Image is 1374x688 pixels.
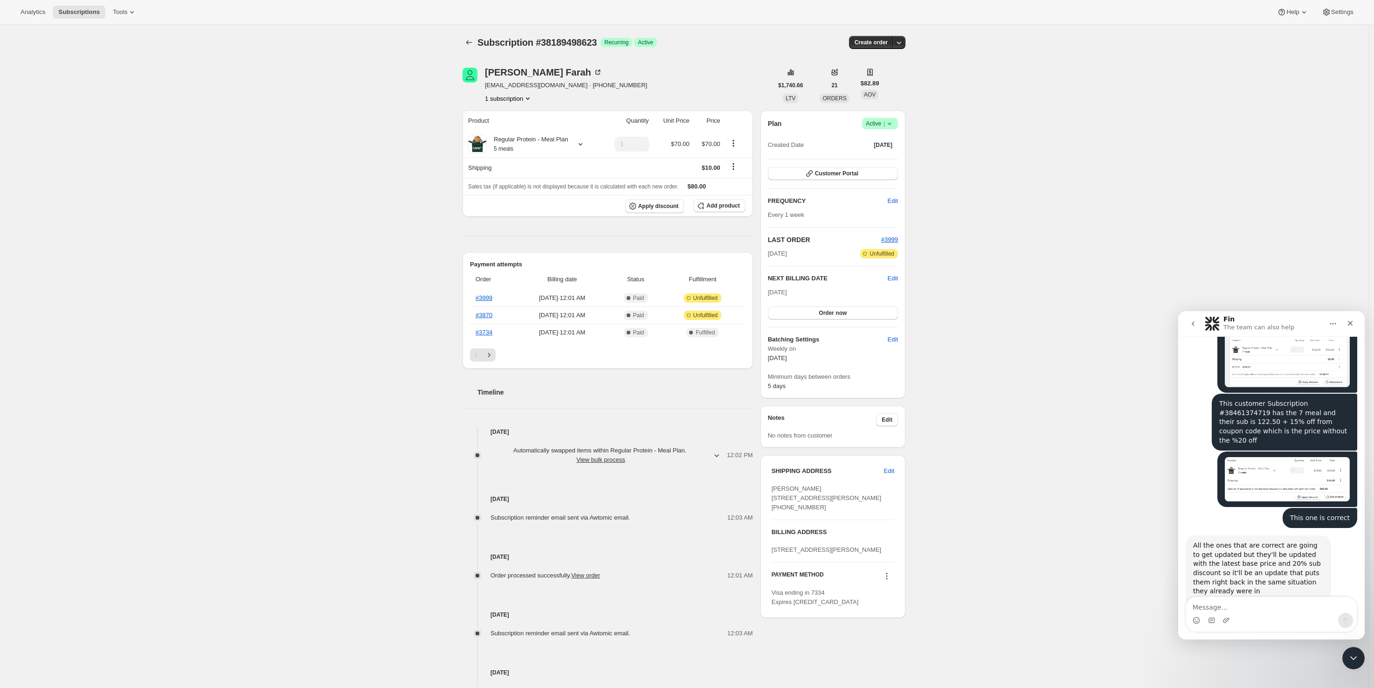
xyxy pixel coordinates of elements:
button: Edit [878,464,900,479]
h2: LAST ORDER [768,235,881,244]
span: Edit [884,466,894,476]
a: View order [571,572,600,579]
span: Settings [1331,8,1353,16]
th: Unit Price [652,111,692,131]
button: Next [483,348,496,361]
span: $10.00 [702,164,720,171]
span: Active [866,119,894,128]
span: Unfulfilled [870,250,894,257]
span: Active [638,39,653,46]
iframe: Intercom live chat [1342,647,1365,669]
button: Automatically swapped items within Regular Protein - Meal Plan. View bulk process [485,443,727,467]
span: Paid [633,329,644,336]
span: Unfulfilled [693,294,718,302]
span: $80.00 [688,183,706,190]
span: Subscriptions [58,8,100,16]
span: $1,740.66 [778,82,803,89]
button: Subscriptions [463,36,476,49]
span: Paid [633,294,644,302]
th: Shipping [463,157,601,178]
button: Add product [693,199,745,212]
span: Weekly on [768,344,898,354]
span: 12:01 AM [727,571,753,580]
span: [PERSON_NAME] [STREET_ADDRESS][PERSON_NAME] [PHONE_NUMBER] [772,485,882,511]
button: #3999 [881,235,898,244]
h6: Batching Settings [768,335,888,344]
h2: FREQUENCY [768,196,888,206]
span: Analytics [21,8,45,16]
button: Apply discount [625,199,684,213]
h4: [DATE] [463,668,753,677]
span: Add product [706,202,739,209]
button: Edit [882,332,904,347]
span: Subscription reminder email sent via Awtomic email. [490,514,630,521]
button: Settings [1316,6,1359,19]
span: 5 days [768,382,786,389]
button: [DATE] [868,139,898,152]
h3: SHIPPING ADDRESS [772,466,884,476]
span: Every 1 week [768,211,804,218]
span: Customer Portal [815,170,858,177]
span: Tools [113,8,127,16]
span: $70.00 [671,140,690,147]
span: ORDERS [822,95,846,102]
span: Edit [888,196,898,206]
span: No notes from customer [768,432,833,439]
span: Unfulfilled [693,312,718,319]
span: Status [612,275,660,284]
span: 12:03 AM [727,513,753,522]
h4: [DATE] [463,552,753,562]
span: Fulfillment [665,275,740,284]
h2: NEXT BILLING DATE [768,274,888,283]
span: Help [1286,8,1299,16]
span: Luay Farah [463,68,477,83]
button: View bulk process [576,456,625,463]
button: 21 [826,79,843,92]
div: Regular Protein - Meal Plan [487,135,568,153]
span: Paid [633,312,644,319]
span: 12:02 PM [727,451,753,460]
th: Price [692,111,723,131]
span: | [884,120,885,127]
button: Subscriptions [53,6,105,19]
h3: BILLING ADDRESS [772,528,894,537]
span: Fulfilled [696,329,715,336]
nav: Pagination [470,348,746,361]
span: Visa ending in 7334 Expires [CREDIT_CARD_DATA] [772,589,859,605]
button: Edit [876,413,898,426]
span: Subscription #38189498623 [477,37,597,48]
span: Automatically swapped items within Regular Protein - Meal Plan . [490,446,711,465]
span: [DATE] · 12:01 AM [518,311,606,320]
button: Tools [107,6,142,19]
span: [DATE] · 12:01 AM [518,328,606,337]
button: Edit [888,274,898,283]
h2: Payment attempts [470,260,746,269]
span: 12:03 AM [727,629,753,638]
h4: [DATE] [463,610,753,619]
h4: [DATE] [463,427,753,437]
button: Analytics [15,6,51,19]
a: #3734 [476,329,492,336]
span: Edit [888,335,898,344]
button: Customer Portal [768,167,898,180]
th: Order [470,269,515,290]
h2: Timeline [477,388,753,397]
span: Created Date [768,140,804,150]
span: [STREET_ADDRESS][PERSON_NAME] [772,546,882,553]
